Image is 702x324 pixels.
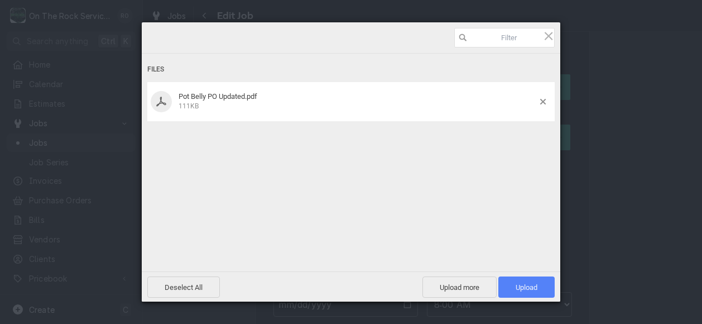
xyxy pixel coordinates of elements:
span: Upload [516,283,537,292]
input: Filter [454,28,555,47]
span: Deselect All [147,277,220,298]
span: 111KB [179,102,199,110]
div: Pot Belly PO Updated.pdf [175,92,540,111]
span: Upload more [422,277,497,298]
span: Upload [498,277,555,298]
span: Pot Belly PO Updated.pdf [179,92,257,101]
span: Click here or hit ESC to close picker [542,30,555,42]
div: Files [147,59,555,80]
